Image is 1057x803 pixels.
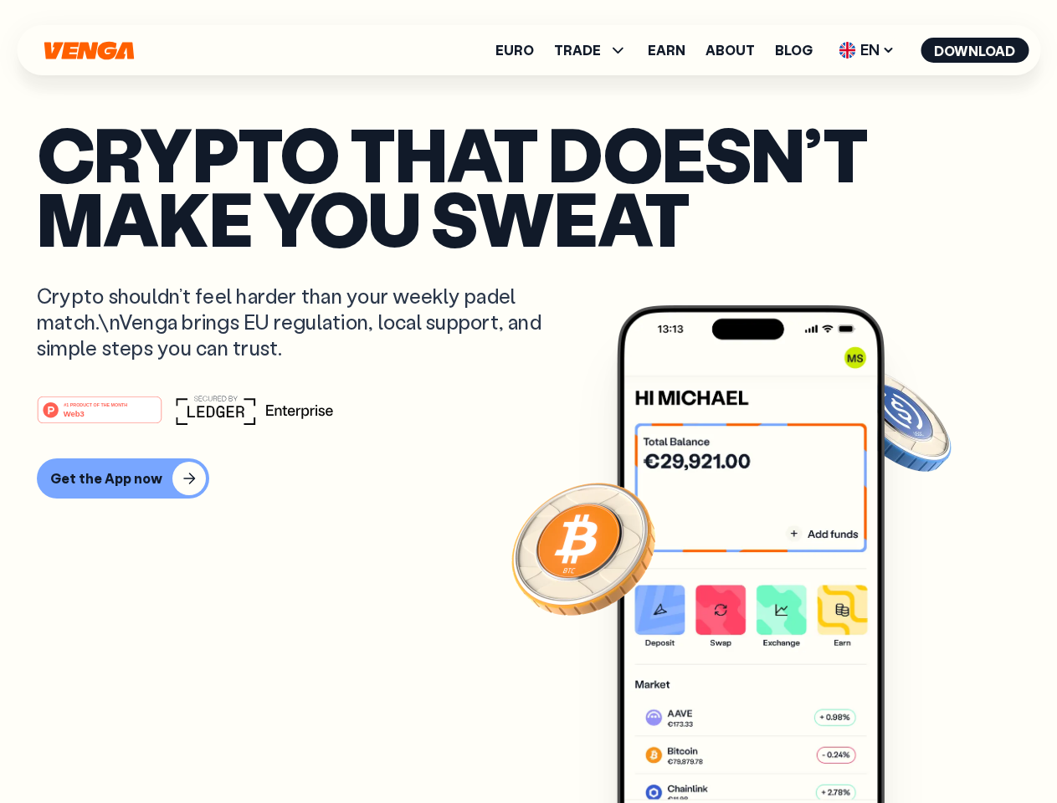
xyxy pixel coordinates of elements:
a: Get the App now [37,458,1020,499]
button: Download [921,38,1029,63]
span: TRADE [554,40,628,60]
img: flag-uk [839,42,855,59]
svg: Home [42,41,136,60]
img: USDC coin [834,360,955,480]
a: #1 PRODUCT OF THE MONTHWeb3 [37,406,162,427]
a: Blog [775,43,813,57]
tspan: Web3 [64,408,85,417]
p: Crypto that doesn’t make you sweat [37,121,1020,249]
a: Euro [495,43,534,57]
div: Get the App now [50,470,162,487]
span: EN [833,37,901,64]
tspan: #1 PRODUCT OF THE MONTH [64,401,127,407]
p: Crypto shouldn’t feel harder than your weekly padel match.\nVenga brings EU regulation, local sup... [37,283,566,361]
img: Bitcoin [508,473,659,623]
a: Earn [648,43,685,57]
button: Get the App now [37,458,209,499]
span: TRADE [554,43,601,57]
a: About [706,43,755,57]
